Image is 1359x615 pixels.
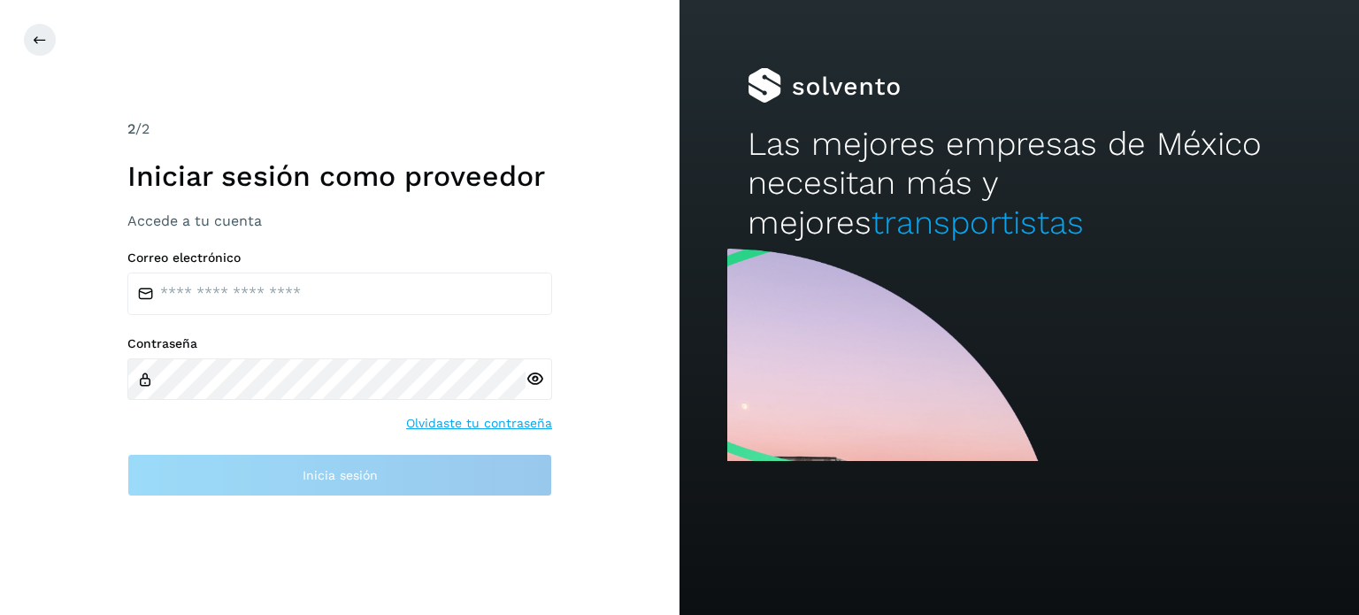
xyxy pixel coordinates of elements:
[127,212,552,229] h3: Accede a tu cuenta
[127,120,135,137] span: 2
[748,125,1291,242] h2: Las mejores empresas de México necesitan más y mejores
[406,414,552,433] a: Olvidaste tu contraseña
[127,159,552,193] h1: Iniciar sesión como proveedor
[303,469,378,481] span: Inicia sesión
[871,204,1084,242] span: transportistas
[127,119,552,140] div: /2
[127,454,552,496] button: Inicia sesión
[127,250,552,265] label: Correo electrónico
[127,336,552,351] label: Contraseña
